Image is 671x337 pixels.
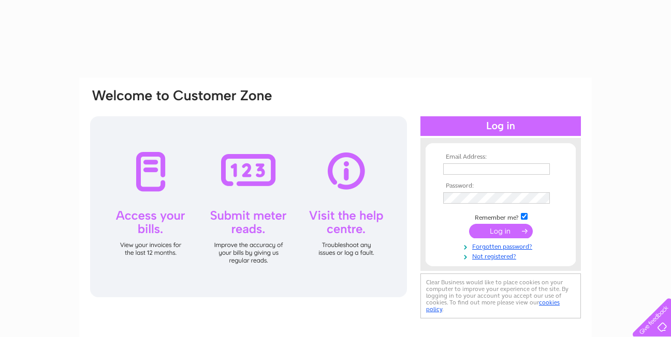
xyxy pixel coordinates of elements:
[441,182,561,190] th: Password:
[469,224,533,238] input: Submit
[443,241,561,251] a: Forgotten password?
[441,211,561,222] td: Remember me?
[443,251,561,261] a: Not registered?
[426,299,560,313] a: cookies policy
[420,273,581,318] div: Clear Business would like to place cookies on your computer to improve your experience of the sit...
[441,154,561,161] th: Email Address:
